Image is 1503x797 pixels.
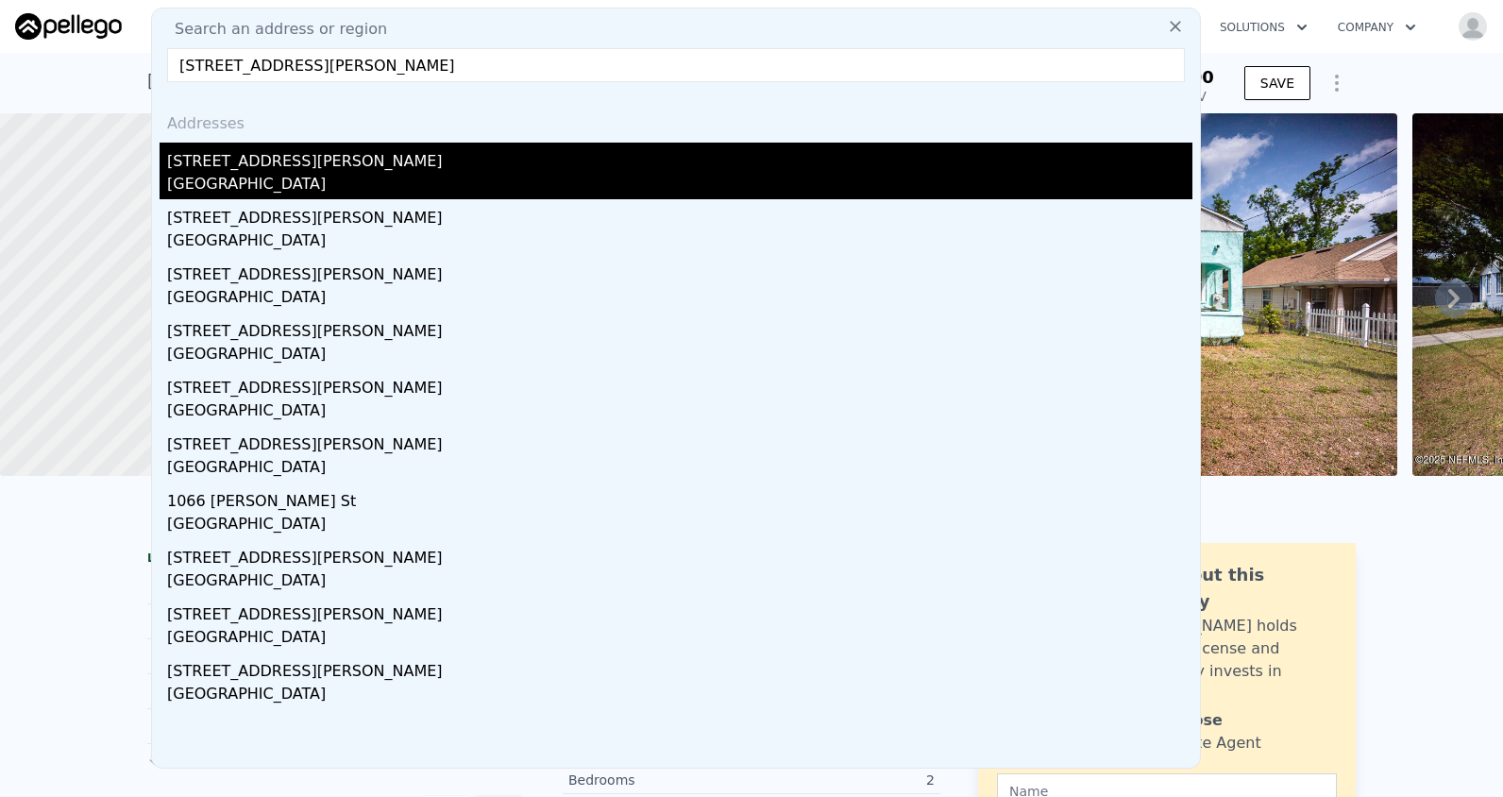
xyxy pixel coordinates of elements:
button: Show more history [147,744,290,771]
div: [STREET_ADDRESS][PERSON_NAME] [167,596,1192,626]
button: Solutions [1205,10,1323,44]
div: [STREET_ADDRESS][PERSON_NAME] [167,426,1192,456]
div: 1066 [PERSON_NAME] St [167,483,1192,513]
div: 2 [751,771,935,789]
div: [STREET_ADDRESS][PERSON_NAME] [167,653,1192,683]
div: [STREET_ADDRESS] , [GEOGRAPHIC_DATA] , FL 32208 [147,68,595,94]
div: [GEOGRAPHIC_DATA] [167,626,1192,653]
span: Search an address or region [160,18,387,41]
div: [GEOGRAPHIC_DATA] [167,513,1192,539]
div: Ask about this property [1126,562,1337,615]
div: [GEOGRAPHIC_DATA] [167,569,1192,596]
div: [STREET_ADDRESS][PERSON_NAME] [167,313,1192,343]
input: Enter an address, city, region, neighborhood or zip code [167,48,1185,82]
div: LISTING & SALE HISTORY [147,551,525,569]
div: Addresses [160,97,1192,143]
div: [GEOGRAPHIC_DATA] [167,399,1192,426]
div: [GEOGRAPHIC_DATA] [167,173,1192,199]
div: [GEOGRAPHIC_DATA] [167,229,1192,256]
div: [STREET_ADDRESS][PERSON_NAME] [167,369,1192,399]
div: [PERSON_NAME] holds a broker license and personally invests in this area [1126,615,1337,705]
div: [GEOGRAPHIC_DATA] [167,456,1192,483]
div: [STREET_ADDRESS][PERSON_NAME] [167,256,1192,286]
div: [GEOGRAPHIC_DATA] [167,683,1192,709]
button: Show Options [1318,64,1356,102]
div: Bedrooms [568,771,751,789]
img: Pellego [15,13,122,40]
div: [STREET_ADDRESS][PERSON_NAME] [167,199,1192,229]
button: SAVE [1244,66,1310,100]
div: [GEOGRAPHIC_DATA] [167,286,1192,313]
img: avatar [1458,11,1488,42]
div: [GEOGRAPHIC_DATA] [167,343,1192,369]
div: [STREET_ADDRESS][PERSON_NAME] [167,143,1192,173]
div: [STREET_ADDRESS][PERSON_NAME] [167,539,1192,569]
button: Company [1323,10,1431,44]
div: Violet Rose [1126,709,1223,732]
